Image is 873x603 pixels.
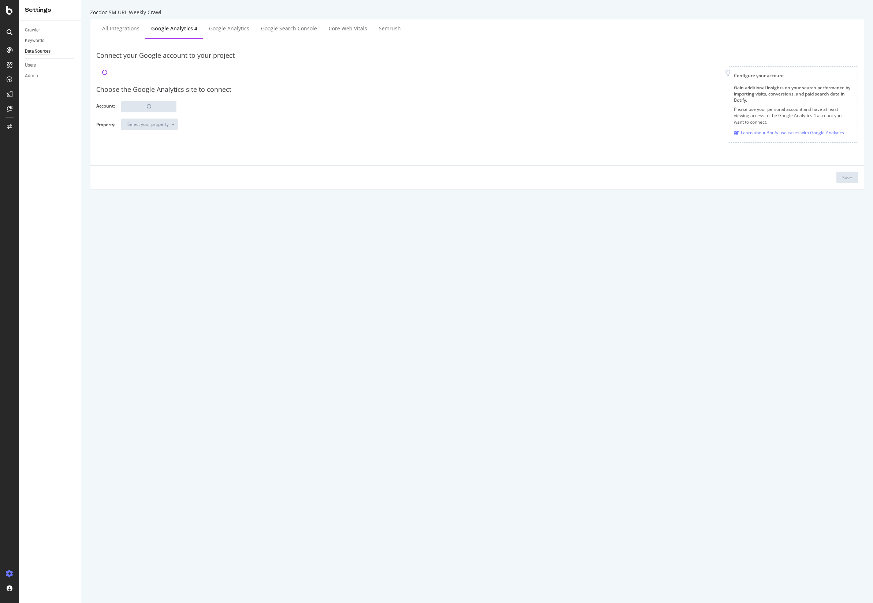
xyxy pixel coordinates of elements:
div: Data Sources [25,48,51,55]
div: Semrush [379,25,401,32]
div: Configure your account [734,72,852,79]
a: Crawler [25,26,76,34]
div: Zocdoc 5M URL Weekly Crawl [90,9,864,16]
label: Account: [96,103,115,111]
div: Admin [25,72,38,80]
div: Connect your Google account to your project [96,51,858,60]
div: Save [842,175,852,181]
div: Users [25,61,36,69]
button: loading [121,101,176,112]
div: Crawler [25,26,40,34]
div: Google Search Console [261,25,317,32]
a: Data Sources [25,48,76,55]
div: Choose the Google Analytics site to connect [96,85,858,94]
div: Gain additional insights on your search performance by importing visits, conversions, and paid se... [734,85,852,103]
button: Save [836,172,858,183]
div: Google Analytics 4 [151,25,197,32]
a: Keywords [25,37,76,45]
a: Admin [25,72,76,80]
div: Keywords [25,37,44,45]
a: Learn about Botify use cases with Google Analytics [734,129,844,136]
p: Please use your personal account and have at least viewing access to the Google Analytics 4 accou... [734,106,852,125]
button: Select your property [121,119,178,130]
div: Settings [25,6,75,14]
div: Google Analytics [209,25,249,32]
div: loading [102,70,107,75]
div: Select your property [127,122,169,127]
label: Property: [96,121,115,134]
div: All integrations [102,25,139,32]
a: Users [25,61,76,69]
div: loading [122,101,176,112]
div: Core Web Vitals [329,25,367,32]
